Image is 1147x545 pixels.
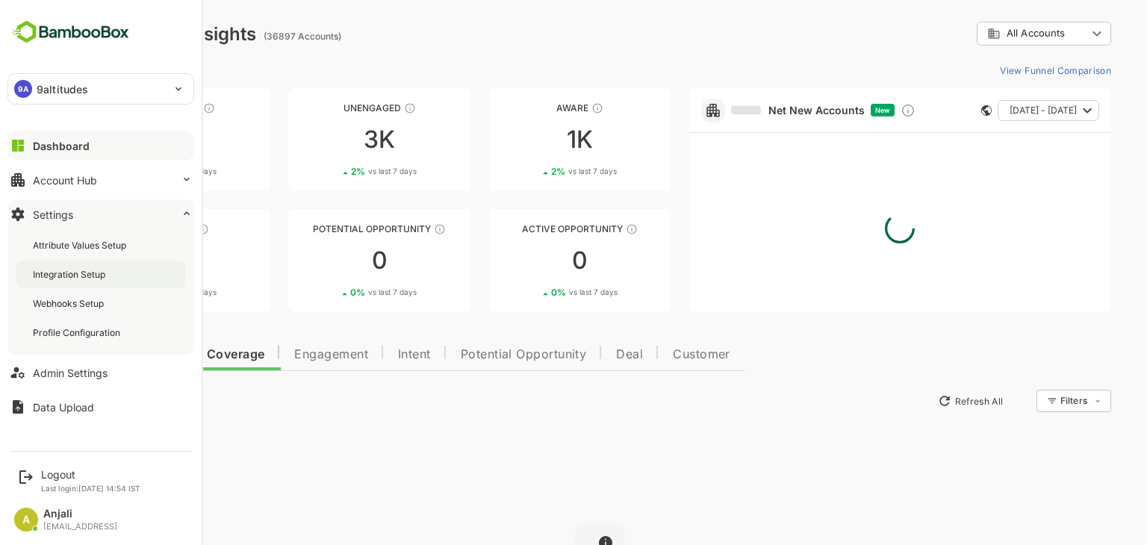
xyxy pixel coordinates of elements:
div: Attribute Values Setup [33,239,129,252]
div: These accounts are MQAs and can be passed on to Inside Sales [382,223,394,235]
div: Unreached [36,102,218,113]
span: Engagement [242,349,316,361]
button: [DATE] - [DATE] [945,100,1047,121]
div: Account Hub [33,174,97,187]
div: Filters [1007,387,1059,414]
span: vs last 7 days [517,287,565,298]
a: UnengagedThese accounts have not shown enough engagement and need nurturing3K2%vs last 7 days [236,88,418,191]
div: Anjali [43,508,117,520]
button: Refresh All [879,389,957,413]
span: vs last 7 days [116,287,164,298]
button: Admin Settings [7,358,194,387]
a: AwareThese accounts have just entered the buying cycle and need further nurturing1K2%vs last 7 days [437,88,619,191]
div: All Accounts [924,19,1059,49]
span: [DATE] - [DATE] [957,101,1025,120]
div: Admin Settings [33,367,108,379]
div: These accounts are warm, further nurturing would qualify them to MQAs [145,223,157,235]
span: vs last 7 days [316,166,364,177]
div: 6 % [98,287,164,298]
ag: (36897 Accounts) [211,31,293,42]
div: 33K [36,128,218,152]
button: View Funnel Comparison [942,58,1059,82]
div: 190 [36,249,218,272]
span: New [823,106,838,114]
div: [EMAIL_ADDRESS] [43,522,117,532]
button: Account Hub [7,165,194,195]
div: Logout [41,468,140,481]
div: Dashboard [33,140,90,152]
a: EngagedThese accounts are warm, further nurturing would qualify them to MQAs1906%vs last 7 days [36,209,218,312]
button: New Insights [36,387,145,414]
div: Webhooks Setup [33,297,107,310]
span: Deal [564,349,591,361]
div: Data Upload [33,401,94,414]
div: All Accounts [935,27,1035,40]
span: vs last 7 days [116,166,164,177]
div: A [14,508,38,532]
div: These accounts have just entered the buying cycle and need further nurturing [539,102,551,114]
div: 0 % [499,287,565,298]
p: Last login: [DATE] 14:54 IST [41,484,140,493]
a: UnreachedThese accounts have not been engaged with for a defined time period33K0%vs last 7 days [36,88,218,191]
div: 0 % [98,166,164,177]
span: vs last 7 days [316,287,364,298]
span: Potential Opportunity [408,349,535,361]
div: Profile Configuration [33,326,123,339]
div: 0 % [298,287,364,298]
div: 0 [236,249,418,272]
div: 9A9altitudes [8,74,193,104]
span: Customer [621,349,678,361]
div: Engaged [36,223,218,234]
p: 9altitudes [37,81,88,97]
div: Unengaged [236,102,418,113]
div: 0 [437,249,619,272]
div: 3K [236,128,418,152]
img: BambooboxFullLogoMark.5f36c76dfaba33ec1ec1367b70bb1252.svg [7,18,134,46]
div: Settings [33,208,73,221]
div: Potential Opportunity [236,223,418,234]
div: These accounts have not shown enough engagement and need nurturing [352,102,364,114]
div: This card does not support filter and segments [929,105,939,116]
div: 1K [437,128,619,152]
span: Intent [346,349,379,361]
div: Integration Setup [33,268,108,281]
div: 2 % [299,166,364,177]
div: These accounts have not been engaged with for a defined time period [151,102,163,114]
button: Settings [7,199,194,229]
div: Active Opportunity [437,223,619,234]
div: Dashboard Insights [36,23,204,45]
div: 9A [14,80,32,98]
div: Aware [437,102,619,113]
a: Active OpportunityThese accounts have open opportunities which might be at any of the Sales Stage... [437,209,619,312]
div: Filters [1008,395,1035,406]
a: Potential OpportunityThese accounts are MQAs and can be passed on to Inside Sales00%vs last 7 days [236,209,418,312]
button: Data Upload [7,392,194,422]
span: Data Quality and Coverage [51,349,212,361]
button: Dashboard [7,131,194,161]
a: Net New Accounts [679,104,812,117]
div: 2 % [499,166,565,177]
div: These accounts have open opportunities which might be at any of the Sales Stages [573,223,585,235]
div: Discover new ICP-fit accounts showing engagement — via intent surges, anonymous website visits, L... [848,103,863,118]
span: All Accounts [954,28,1013,39]
span: vs last 7 days [516,166,565,177]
